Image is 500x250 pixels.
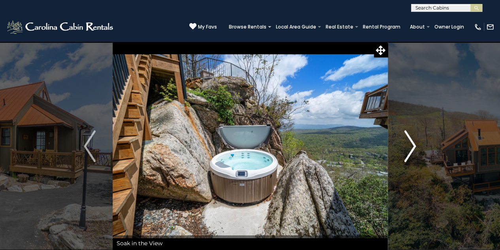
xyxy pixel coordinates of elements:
a: Owner Login [430,21,468,32]
img: mail-regular-white.png [486,23,494,31]
a: My Favs [189,23,217,31]
img: arrow [84,130,96,162]
a: Rental Program [359,21,404,32]
a: Real Estate [322,21,357,32]
span: My Favs [198,23,217,31]
a: Browse Rentals [225,21,270,32]
a: About [406,21,429,32]
img: White-1-2.png [6,19,115,35]
img: phone-regular-white.png [474,23,482,31]
a: Local Area Guide [272,21,320,32]
img: arrow [404,130,416,162]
